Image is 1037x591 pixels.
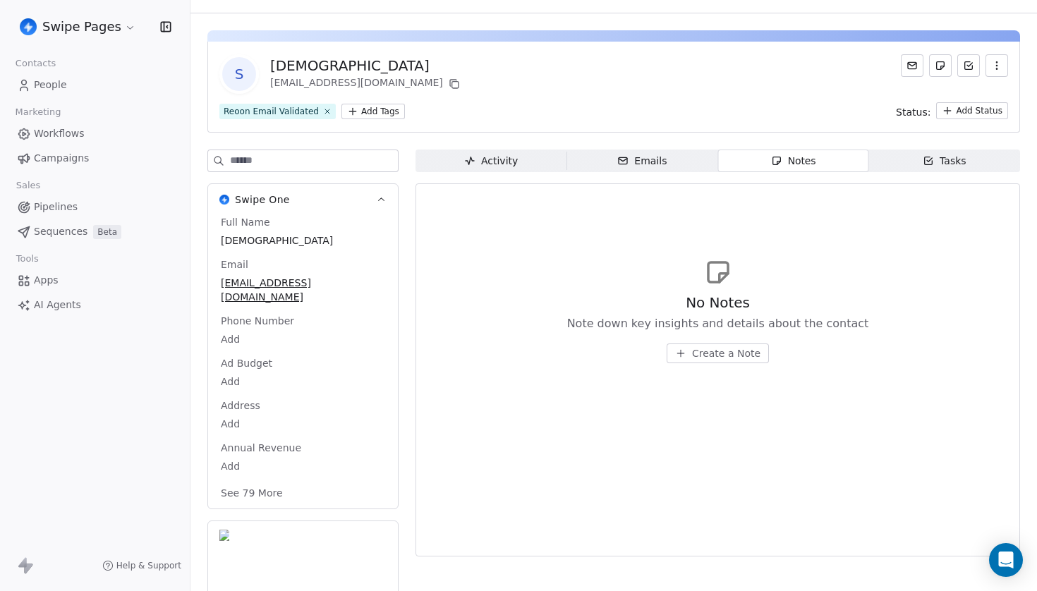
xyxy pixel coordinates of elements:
span: Sequences [34,224,87,239]
span: Swipe Pages [42,18,121,36]
span: Tools [10,248,44,269]
span: Status: [896,105,930,119]
span: Help & Support [116,560,181,571]
a: Help & Support [102,560,181,571]
span: Swipe One [235,193,290,207]
span: Pipelines [34,200,78,214]
div: Activity [464,154,518,169]
div: Reoon Email Validated [224,105,319,118]
div: Open Intercom Messenger [989,543,1023,577]
span: Full Name [218,215,273,229]
span: S [222,57,256,91]
span: No Notes [686,293,750,312]
span: [EMAIL_ADDRESS][DOMAIN_NAME] [221,276,385,304]
button: Create a Note [667,343,769,363]
button: Add Tags [341,104,405,119]
div: Emails [617,154,667,169]
a: Pipelines [11,195,178,219]
span: Marketing [9,102,67,123]
a: AI Agents [11,293,178,317]
a: Workflows [11,122,178,145]
a: Campaigns [11,147,178,170]
a: SequencesBeta [11,220,178,243]
span: Phone Number [218,314,297,328]
a: People [11,73,178,97]
span: Ad Budget [218,356,275,370]
span: Email [218,257,251,272]
span: Workflows [34,126,85,141]
span: Add [221,417,385,431]
div: [DEMOGRAPHIC_DATA] [270,56,463,75]
span: Add [221,459,385,473]
button: See 79 More [212,480,291,506]
span: AI Agents [34,298,81,312]
span: Address [218,398,263,413]
span: Sales [10,175,47,196]
span: [DEMOGRAPHIC_DATA] [221,233,385,248]
div: [EMAIL_ADDRESS][DOMAIN_NAME] [270,75,463,92]
span: People [34,78,67,92]
button: Swipe Pages [17,15,139,39]
span: Add [221,374,385,389]
button: Add Status [936,102,1008,119]
span: Campaigns [34,151,89,166]
a: Apps [11,269,178,292]
span: Apps [34,273,59,288]
div: Swipe OneSwipe One [208,215,398,508]
span: Add [221,332,385,346]
img: Swipe One [219,195,229,205]
span: Annual Revenue [218,441,304,455]
button: Swipe OneSwipe One [208,184,398,215]
span: Create a Note [692,346,760,360]
span: Note down key insights and details about the contact [567,315,869,332]
div: Tasks [923,154,966,169]
span: Contacts [9,53,62,74]
span: Beta [93,225,121,239]
img: user_01J93QE9VH11XXZQZDP4TWZEES.jpg [20,18,37,35]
